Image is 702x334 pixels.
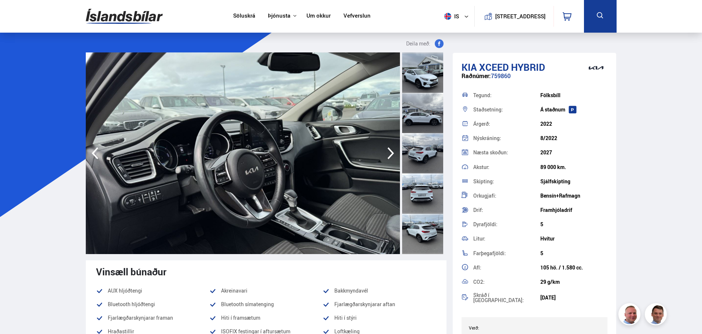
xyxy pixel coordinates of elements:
a: Vefverslun [343,12,371,20]
img: G0Ugv5HjCgRt.svg [86,4,163,28]
div: Afl: [473,265,540,270]
button: Opna LiveChat spjallviðmót [6,3,28,25]
div: Staðsetning: [473,107,540,112]
span: XCeed HYBRID [479,60,545,74]
div: Árgerð: [473,121,540,126]
img: FbJEzSuNWCJXmdc-.webp [646,304,668,326]
img: svg+xml;base64,PHN2ZyB4bWxucz0iaHR0cDovL3d3dy53My5vcmcvMjAwMC9zdmciIHdpZHRoPSI1MTIiIGhlaWdodD0iNT... [444,13,451,20]
div: 2022 [540,121,607,127]
div: Litur: [473,236,540,241]
div: 29 g/km [540,279,607,285]
span: Raðnúmer: [462,72,491,80]
div: Á staðnum [540,107,607,113]
div: CO2: [473,279,540,285]
li: Fjarlægðarskynjarar framan [96,313,209,322]
li: Bluetooth símatenging [209,300,323,309]
button: [STREET_ADDRESS] [498,13,543,19]
li: Bakkmyndavél [323,286,436,295]
div: Bensín+Rafmagn [540,193,607,199]
div: Dyrafjöldi: [473,222,540,227]
button: is [441,5,474,27]
div: [DATE] [540,295,607,301]
div: Fólksbíll [540,92,607,98]
li: Hiti í stýri [323,313,436,322]
a: Söluskrá [233,12,255,20]
img: siFngHWaQ9KaOqBr.png [620,304,642,326]
div: Sjálfskipting [540,179,607,184]
li: Fjarlægðarskynjarar aftan [323,300,436,309]
li: Bluetooth hljóðtengi [96,300,209,309]
div: Verð: [469,325,534,330]
span: is [441,13,460,20]
div: Akstur: [473,165,540,170]
img: 3581210.jpeg [86,52,400,254]
a: Um okkur [306,12,331,20]
span: Deila með: [406,39,430,48]
div: Skipting: [473,179,540,184]
span: Kia [462,60,477,74]
button: Þjónusta [268,12,290,19]
div: Tegund: [473,93,540,98]
div: 5 [540,250,607,256]
div: 5 [540,221,607,227]
div: 105 hö. / 1.580 cc. [540,265,607,271]
li: AUX hljóðtengi [96,286,209,295]
div: Drif: [473,208,540,213]
div: Skráð í [GEOGRAPHIC_DATA]: [473,293,540,303]
div: Næsta skoðun: [473,150,540,155]
li: Akreinavari [209,286,323,295]
div: Framhjóladrif [540,207,607,213]
div: 89 000 km. [540,164,607,170]
div: Vinsæll búnaður [96,266,436,277]
button: Deila með: [403,39,446,48]
div: Hvítur [540,236,607,242]
div: Nýskráning: [473,136,540,141]
img: brand logo [581,56,611,79]
div: 8/2022 [540,135,607,141]
div: 759860 [462,73,608,87]
div: Farþegafjöldi: [473,251,540,256]
a: [STREET_ADDRESS] [478,6,550,27]
li: Hiti í framsætum [209,313,323,322]
div: Orkugjafi: [473,193,540,198]
div: 2027 [540,150,607,155]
